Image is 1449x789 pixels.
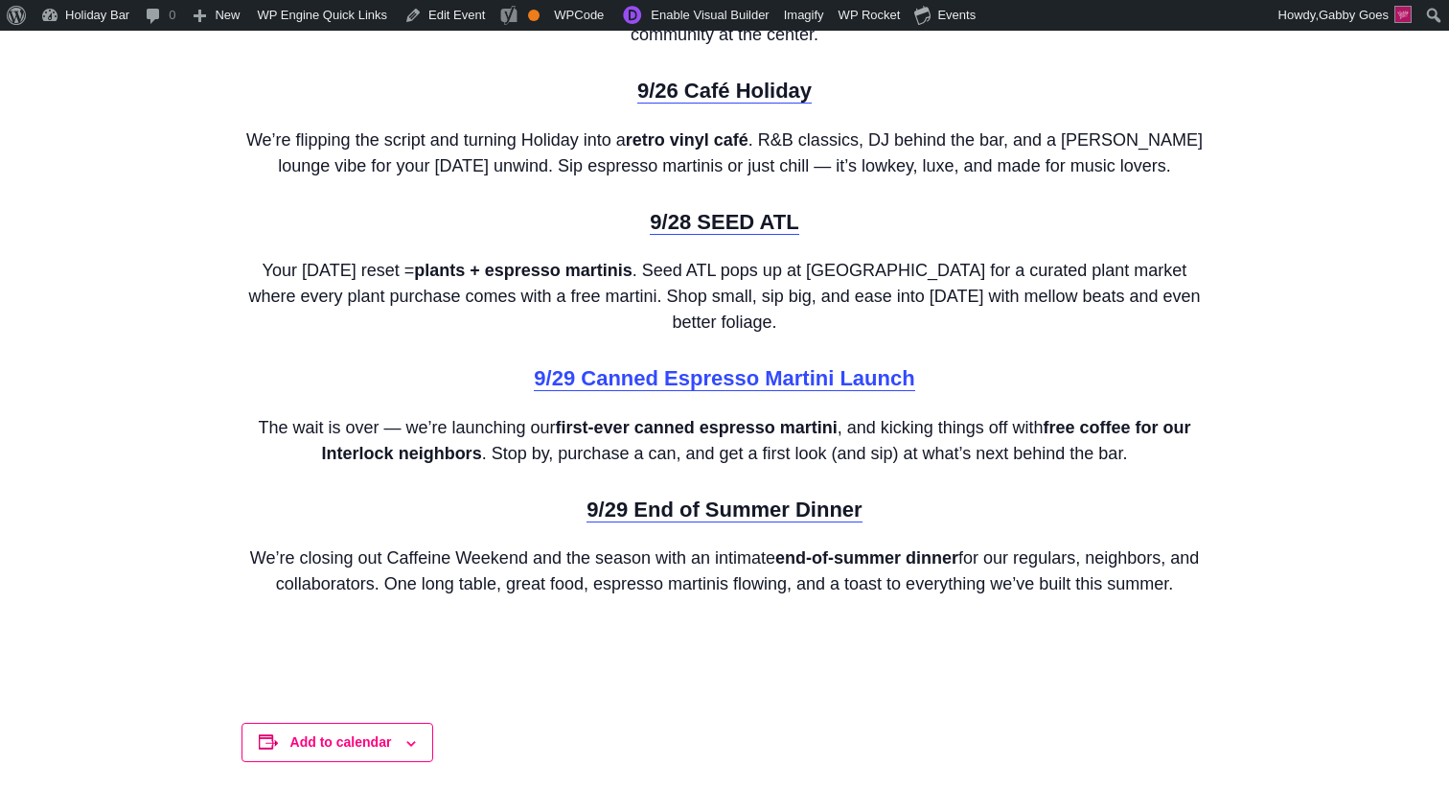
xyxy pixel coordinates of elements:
[650,210,798,235] a: 9/28 SEED ATL
[241,258,1207,353] p: Your [DATE] reset = . Seed ATL pops up at [GEOGRAPHIC_DATA] for a curated plant market where ever...
[775,548,958,568] strong: end-of-summer dinner
[1319,8,1389,22] span: Gabby Goes
[322,418,1191,463] strong: free coffee for our Interlock neighbors
[626,130,748,150] strong: retro vinyl café
[534,366,914,391] a: 9/29 Canned Espresso Martini Launch
[556,418,838,437] strong: first-ever canned espresso martini
[586,498,862,522] a: 9/29 End of Summer Dinner
[241,415,1207,484] p: The wait is over — we’re launching our , and kicking things off with . Stop by, purchase a can, a...
[241,128,1207,197] p: We’re flipping the script and turning Holiday into a . R&B classics, DJ behind the bar, and a [PE...
[637,79,812,104] a: 9/26 Café Holiday
[528,10,540,21] div: OK
[241,545,1207,615] p: We’re closing out Caffeine Weekend and the season with an intimate for our regulars, neighbors, a...
[414,261,632,280] strong: plants + espresso martinis
[290,734,392,750] button: View links to add events to your calendar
